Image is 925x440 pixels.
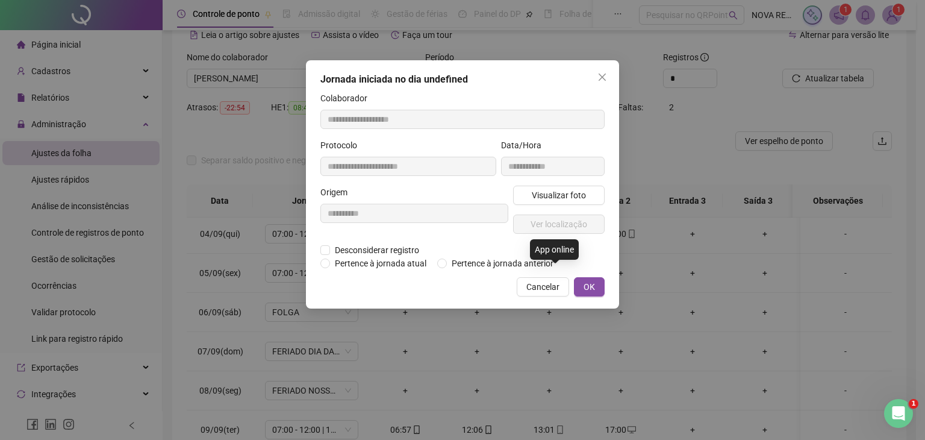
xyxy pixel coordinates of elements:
span: OK [584,280,595,294]
div: App online [530,239,579,260]
iframe: Intercom live chat [884,399,913,428]
button: Cancelar [517,277,569,297]
span: Visualizar foto [532,189,586,202]
label: Colaborador [320,92,375,105]
label: Origem [320,186,355,199]
span: Cancelar [526,280,559,294]
span: Desconsiderar registro [330,244,424,257]
label: Protocolo [320,139,365,152]
button: Visualizar foto [513,186,605,205]
span: Pertence à jornada anterior [447,257,558,270]
span: 1 [909,399,918,409]
label: Data/Hora [501,139,549,152]
span: close [597,72,607,82]
div: Jornada iniciada no dia undefined [320,72,605,87]
button: Ver localização [513,215,605,234]
button: OK [574,277,605,297]
button: Close [593,68,612,87]
span: Pertence à jornada atual [330,257,431,270]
